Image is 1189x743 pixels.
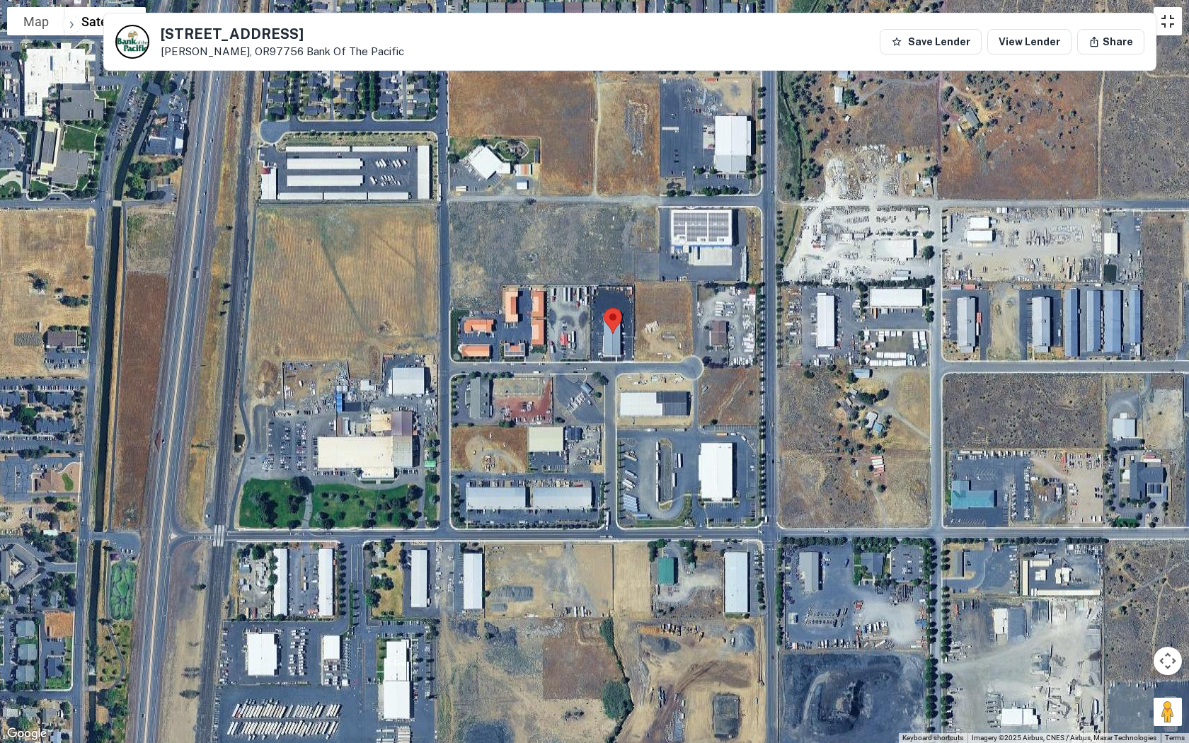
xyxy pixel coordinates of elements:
button: Save Lender [880,29,982,54]
a: Bank Of The Pacific [306,45,404,57]
h5: [STREET_ADDRESS] [161,27,404,41]
p: [PERSON_NAME], OR97756 [161,45,404,58]
a: View Lender [987,29,1072,54]
button: Share [1077,29,1144,54]
iframe: Chat Widget [1118,630,1189,698]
